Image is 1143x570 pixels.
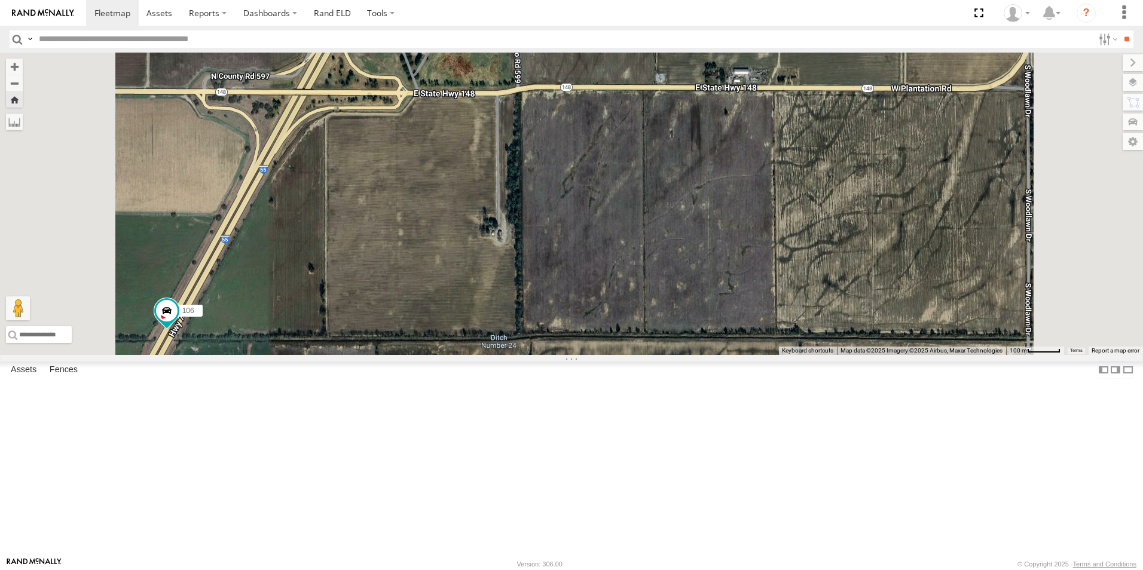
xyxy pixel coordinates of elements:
[6,59,23,75] button: Zoom in
[1110,361,1121,379] label: Dock Summary Table to the Right
[12,9,74,17] img: rand-logo.svg
[1006,347,1064,355] button: Map Scale: 100 m per 52 pixels
[517,560,563,568] div: Version: 306.00
[25,30,35,48] label: Search Query
[1000,4,1034,22] div: Craig King
[44,361,84,378] label: Fences
[1094,30,1120,48] label: Search Filter Options
[1070,348,1083,353] a: Terms (opens in new tab)
[1017,560,1136,568] div: © Copyright 2025 -
[6,296,30,320] button: Drag Pegman onto the map to open Street View
[1077,4,1096,23] i: ?
[6,114,23,130] label: Measure
[5,361,42,378] label: Assets
[782,347,833,355] button: Keyboard shortcuts
[1073,560,1136,568] a: Terms and Conditions
[182,307,194,315] span: 106
[841,347,1003,354] span: Map data ©2025 Imagery ©2025 Airbus, Maxar Technologies
[6,75,23,91] button: Zoom out
[1010,347,1027,354] span: 100 m
[7,558,62,570] a: Visit our Website
[1092,347,1139,354] a: Report a map error
[1123,133,1143,150] label: Map Settings
[6,91,23,108] button: Zoom Home
[1098,361,1110,379] label: Dock Summary Table to the Left
[1122,361,1134,379] label: Hide Summary Table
